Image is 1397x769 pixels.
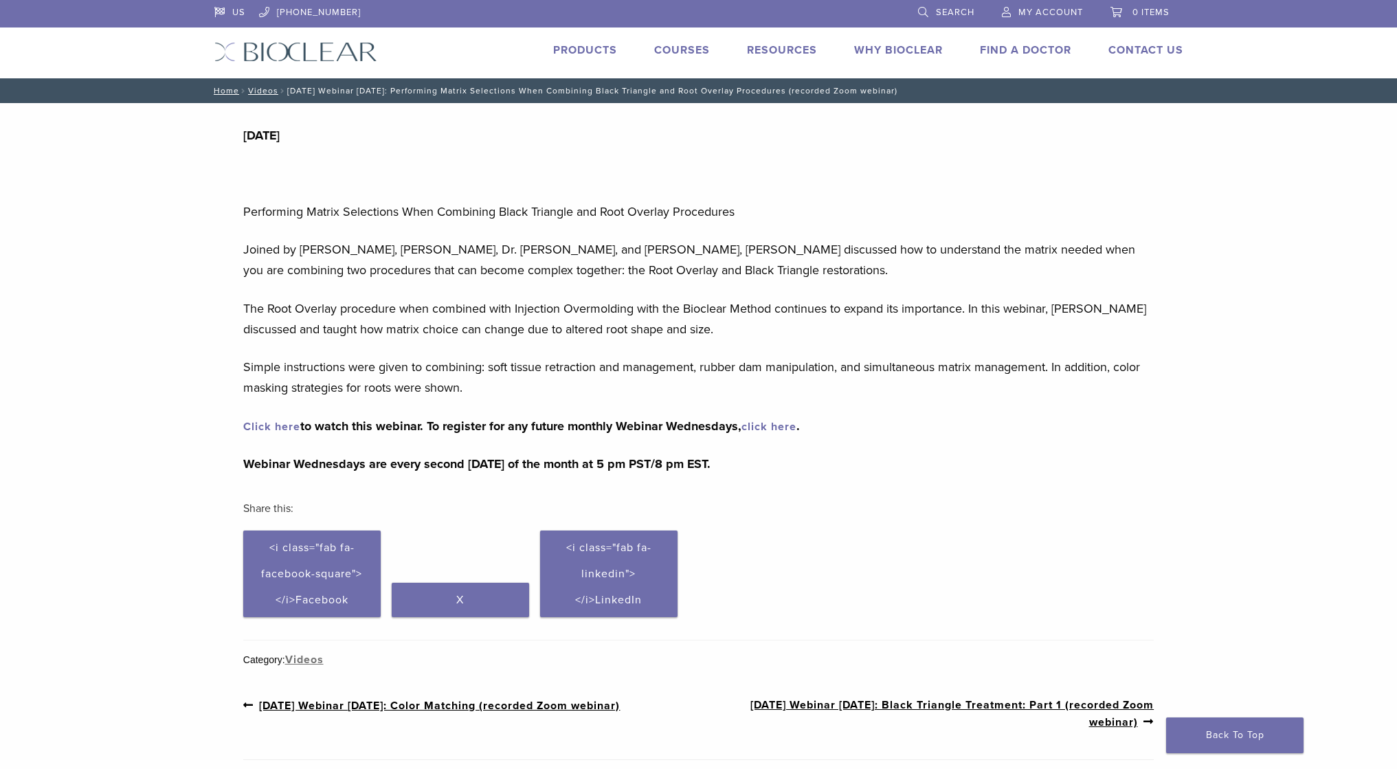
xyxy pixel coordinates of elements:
[278,87,287,94] span: /
[1166,717,1304,753] a: Back To Top
[243,651,1154,668] div: Category:
[204,78,1194,103] nav: [DATE] Webinar [DATE]: Performing Matrix Selections When Combining Black Triangle and Root Overla...
[243,456,711,471] strong: Webinar Wednesdays are every second [DATE] of the month at 5 pm PST/8 pm EST.
[540,531,678,617] a: <i class="fab fa-linkedin"></i>LinkedIn
[1018,7,1083,18] span: My Account
[654,43,710,57] a: Courses
[1132,7,1170,18] span: 0 items
[566,541,651,607] span: <i class="fab fa-linkedin"></i>LinkedIn
[285,653,324,667] a: Videos
[243,420,300,434] a: Click here
[741,420,796,434] a: click here
[243,128,280,143] strong: [DATE]
[239,87,248,94] span: /
[243,492,1154,525] h3: Share this:
[214,42,377,62] img: Bioclear
[936,7,974,18] span: Search
[243,668,1154,759] nav: Post Navigation
[243,697,621,714] a: [DATE] Webinar [DATE]: Color Matching (recorded Zoom webinar)
[243,357,1154,398] p: Simple instructions were given to combining: soft tissue retraction and management, rubber dam ma...
[699,697,1154,731] a: [DATE] Webinar [DATE]: Black Triangle Treatment: Part 1 (recorded Zoom webinar)
[456,593,464,607] span: X
[210,86,239,96] a: Home
[248,86,278,96] a: Videos
[854,43,943,57] a: Why Bioclear
[553,43,617,57] a: Products
[243,531,381,617] a: <i class="fab fa-facebook-square"></i>Facebook
[243,201,1154,222] p: Performing Matrix Selections When Combining Black Triangle and Root Overlay Procedures
[243,239,1154,280] p: Joined by [PERSON_NAME], [PERSON_NAME], Dr. [PERSON_NAME], and [PERSON_NAME], [PERSON_NAME] discu...
[747,43,817,57] a: Resources
[980,43,1071,57] a: Find A Doctor
[261,541,362,607] span: <i class="fab fa-facebook-square"></i>Facebook
[243,298,1154,339] p: The Root Overlay procedure when combined with Injection Overmolding with the Bioclear Method cont...
[1108,43,1183,57] a: Contact Us
[392,583,529,617] a: X
[243,419,800,434] strong: to watch this webinar. To register for any future monthly Webinar Wednesdays, .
